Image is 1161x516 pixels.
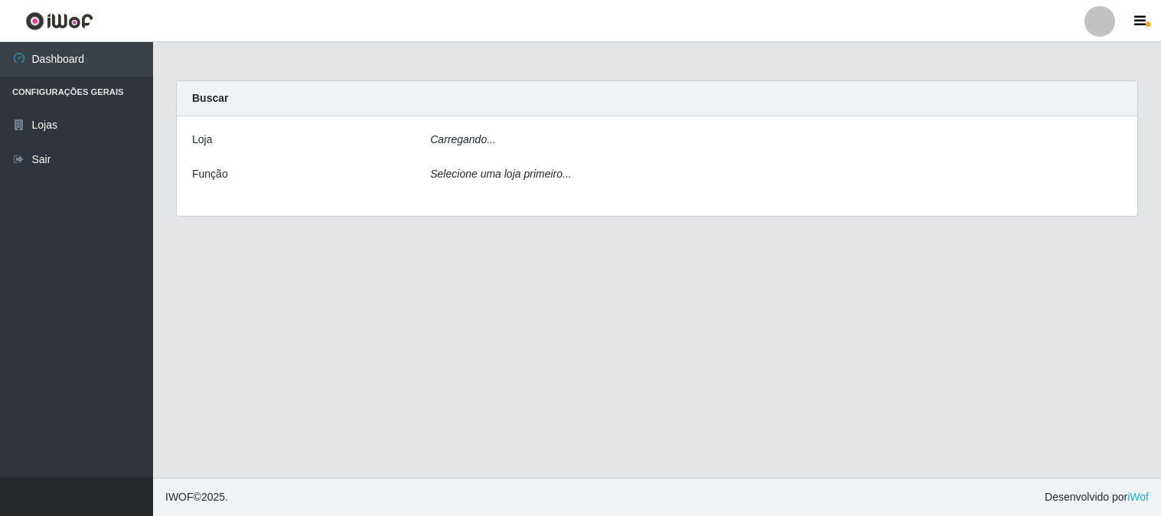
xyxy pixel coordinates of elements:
[192,132,212,148] label: Loja
[192,92,228,104] strong: Buscar
[192,166,228,182] label: Função
[1127,491,1149,503] a: iWof
[430,168,571,180] i: Selecione uma loja primeiro...
[165,489,228,505] span: © 2025 .
[1045,489,1149,505] span: Desenvolvido por
[430,133,496,145] i: Carregando...
[25,11,93,31] img: CoreUI Logo
[165,491,194,503] span: IWOF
